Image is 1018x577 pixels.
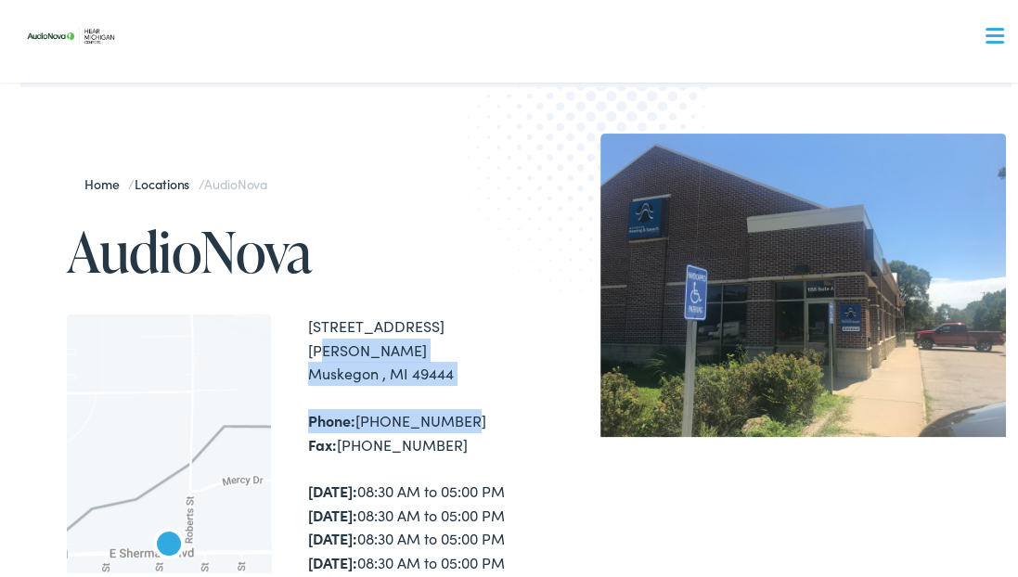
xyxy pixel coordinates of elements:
strong: Phone: [308,406,355,427]
strong: Fax: [308,430,337,451]
strong: [DATE]: [308,477,357,497]
div: [PHONE_NUMBER] [PHONE_NUMBER] [308,405,516,453]
a: What We Offer [34,74,1012,132]
strong: [DATE]: [308,501,357,521]
span: AudioNova [204,171,267,189]
strong: [DATE]: [308,524,357,545]
a: Home [84,171,128,189]
span: / / [84,171,267,189]
strong: [DATE]: [308,548,357,569]
div: [STREET_ADDRESS][PERSON_NAME] Muskegon , MI 49444 [308,311,516,382]
h1: AudioNova [67,217,516,278]
a: Locations [135,171,199,189]
div: AudioNova [147,520,191,565]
